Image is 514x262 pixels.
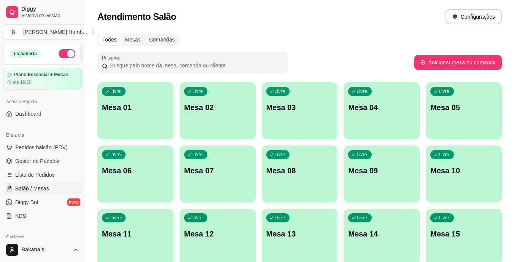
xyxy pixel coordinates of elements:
span: Bakana’s [21,246,70,253]
p: Livre [110,88,121,94]
a: Lista de Pedidos [3,169,82,181]
article: Plano Essencial + Mesas [14,72,68,78]
p: Mesa 08 [266,165,333,176]
button: LivreMesa 10 [426,145,502,203]
button: LivreMesa 05 [426,82,502,139]
div: Acesso Rápido [3,96,82,108]
button: LivreMesa 07 [180,145,256,203]
button: LivreMesa 04 [344,82,420,139]
article: até 19/10 [13,79,32,85]
p: Mesa 07 [184,165,251,176]
div: Comandas [145,34,179,45]
a: Salão / Mesas [3,182,82,195]
p: Mesa 10 [430,165,497,176]
p: Mesa 11 [102,228,169,239]
a: Plano Essencial + Mesasaté 19/10 [3,68,82,89]
span: Pedidos balcão (PDV) [15,144,68,151]
button: Adicionar mesa ou comanda [414,55,502,70]
span: KDS [15,212,26,220]
p: Livre [275,88,285,94]
p: Livre [356,152,367,158]
span: B [10,28,17,36]
a: Gestor de Pedidos [3,155,82,167]
p: Mesa 04 [348,102,415,113]
button: LivreMesa 03 [262,82,338,139]
button: LivreMesa 06 [97,145,173,203]
div: Loja aberta [10,50,41,58]
a: Dashboard [3,108,82,120]
p: Livre [439,215,449,221]
button: LivreMesa 01 [97,82,173,139]
button: LivreMesa 08 [262,145,338,203]
button: Select a team [3,24,82,40]
span: Salão / Mesas [15,185,49,192]
span: Lista de Pedidos [15,171,55,179]
p: Mesa 01 [102,102,169,113]
button: Alterar Status [59,49,75,58]
span: Dashboard [15,110,41,118]
p: Mesa 09 [348,165,415,176]
p: Livre [110,152,121,158]
p: Livre [439,152,449,158]
p: Mesa 02 [184,102,251,113]
span: Diggy [21,6,79,13]
span: Sistema de Gestão [21,13,79,19]
a: Diggy Botnovo [3,196,82,208]
p: Livre [439,88,449,94]
p: Livre [356,88,367,94]
div: [PERSON_NAME] Hamb ... [23,28,87,36]
p: Mesa 13 [266,228,333,239]
span: Gestor de Pedidos [15,157,59,165]
p: Livre [275,215,285,221]
button: Configurações [446,9,502,24]
a: KDS [3,210,82,222]
button: Pedidos balcão (PDV) [3,141,82,153]
button: LivreMesa 09 [344,145,420,203]
p: Mesa 05 [430,102,497,113]
p: Mesa 06 [102,165,169,176]
p: Livre [275,152,285,158]
div: Dia a dia [3,129,82,141]
div: Catálogo [3,231,82,243]
div: Todos [98,34,121,45]
p: Mesa 12 [184,228,251,239]
p: Livre [193,88,203,94]
p: Livre [110,215,121,221]
input: Pesquisar [108,62,283,69]
p: Mesa 03 [266,102,333,113]
label: Pesquisar [102,54,125,61]
p: Mesa 15 [430,228,497,239]
button: LivreMesa 02 [180,82,256,139]
p: Livre [356,215,367,221]
span: Diggy Bot [15,198,38,206]
p: Mesa 14 [348,228,415,239]
h2: Atendimento Salão [97,11,176,23]
p: Livre [193,215,203,221]
p: Livre [193,152,203,158]
div: Mesas [121,34,145,45]
a: DiggySistema de Gestão [3,3,82,21]
button: Bakana’s [3,241,82,259]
